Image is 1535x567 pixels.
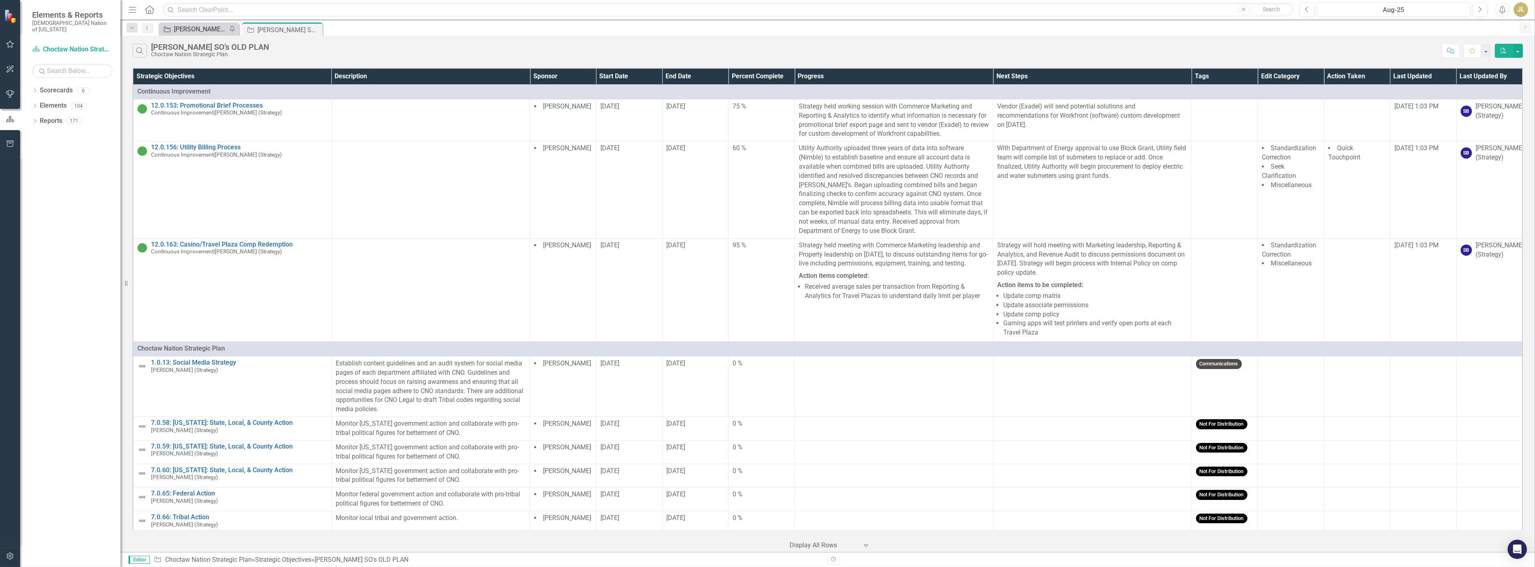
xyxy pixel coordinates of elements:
[1324,417,1390,441] td: Double-Click to Edit
[1258,357,1324,417] td: Double-Click to Edit
[662,238,729,341] td: Double-Click to Edit
[600,420,619,427] span: [DATE]
[331,99,530,141] td: Double-Click to Edit
[151,102,327,109] a: 12.0.153: Promotional Brief Processes
[133,511,331,530] td: Double-Click to Edit Right Click for Context Menu
[331,487,530,511] td: Double-Click to Edit
[1196,419,1247,429] span: Not For Distribution
[530,238,596,341] td: Double-Click to Edit
[993,464,1192,487] td: Double-Click to Edit
[151,109,214,116] span: Continuous Improvement
[530,440,596,464] td: Double-Click to Edit
[729,357,795,417] td: Double-Click to Edit
[997,102,1187,130] p: Vendor (Exadel) will send potential solutions and recommendations for Workfront (software) custom...
[1192,487,1258,511] td: Double-Click to Edit
[733,443,790,452] div: 0 %
[543,490,591,498] span: [PERSON_NAME]
[32,45,112,54] a: Choctaw Nation Strategic Plan
[530,357,596,417] td: Double-Click to Edit
[137,422,147,431] img: Not Defined
[336,467,526,485] p: Monitor [US_STATE] government action and collaborate with pro-tribal political figures for better...
[40,86,73,95] a: Scorecards
[530,464,596,487] td: Double-Click to Edit
[596,417,662,441] td: Double-Click to Edit
[1324,357,1390,417] td: Double-Click to Edit
[662,357,729,417] td: Double-Click to Edit
[1003,310,1187,319] li: Update comp policy
[137,361,147,371] img: Not Defined
[71,102,86,109] div: 104
[1258,440,1324,464] td: Double-Click to Edit
[795,417,993,441] td: Double-Click to Edit
[543,102,591,110] span: [PERSON_NAME]
[733,102,790,111] div: 75 %
[1258,487,1324,511] td: Double-Click to Edit
[667,467,686,475] span: [DATE]
[662,464,729,487] td: Double-Click to Edit
[1476,144,1524,162] div: [PERSON_NAME] (Strategy)
[993,141,1192,238] td: Double-Click to Edit
[543,443,591,451] span: [PERSON_NAME]
[662,440,729,464] td: Double-Click to Edit
[133,99,331,141] td: Double-Click to Edit Right Click for Context Menu
[543,420,591,427] span: [PERSON_NAME]
[331,417,530,441] td: Double-Click to Edit
[151,514,327,521] a: 7.0.66: Tribal Action
[600,102,619,110] span: [DATE]
[600,359,619,367] span: [DATE]
[163,3,1294,17] input: Search ClearPoint...
[1324,464,1390,487] td: Double-Click to Edit
[151,144,327,151] a: 12.0.156: Utility Billing Process
[993,440,1192,464] td: Double-Click to Edit
[600,144,619,152] span: [DATE]
[993,511,1192,530] td: Double-Click to Edit
[1328,144,1360,161] span: Quick Touchpoint
[993,357,1192,417] td: Double-Click to Edit
[336,490,526,508] p: Monitor federal government action and collaborate with pro-tribal political figures for bettermen...
[331,238,530,341] td: Double-Click to Edit
[165,556,252,563] a: Choctaw Nation Strategic Plan
[729,511,795,530] td: Double-Click to Edit
[1320,5,1468,15] div: Aug-25
[1476,241,1524,259] div: [PERSON_NAME] (Strategy)
[151,474,218,480] small: [PERSON_NAME] (Strategy)
[733,359,790,368] div: 0 %
[1003,292,1187,301] li: Update comp matrix
[993,487,1192,511] td: Double-Click to Edit
[729,141,795,238] td: Double-Click to Edit
[1461,245,1472,256] div: SB
[733,490,790,499] div: 0 %
[1196,490,1247,500] span: Not For Distribution
[257,25,320,35] div: [PERSON_NAME] SO's OLD PLAN
[729,464,795,487] td: Double-Click to Edit
[151,151,214,158] span: Continuous Improvement
[1258,99,1324,141] td: Double-Click to Edit
[596,464,662,487] td: Double-Click to Edit
[596,440,662,464] td: Double-Click to Edit
[600,467,619,475] span: [DATE]
[133,487,331,511] td: Double-Click to Edit Right Click for Context Menu
[331,511,530,530] td: Double-Click to Edit
[662,417,729,441] td: Double-Click to Edit
[1263,6,1280,12] span: Search
[997,144,1187,180] p: With Department of Energy approval to use Block Grant, Utility field team will compile list of su...
[729,440,795,464] td: Double-Click to Edit
[32,20,112,33] small: [DEMOGRAPHIC_DATA] Nation of [US_STATE]
[137,345,225,352] span: Choctaw Nation Strategic Plan
[1324,440,1390,464] td: Double-Click to Edit
[530,417,596,441] td: Double-Click to Edit
[733,241,790,250] div: 95 %
[667,102,686,110] span: [DATE]
[733,514,790,523] div: 0 %
[530,141,596,238] td: Double-Click to Edit
[151,241,327,248] a: 12.0.163: Casino/Travel Plaza Comp Redemption
[733,419,790,428] div: 0 %
[1258,464,1324,487] td: Double-Click to Edit
[1262,241,1316,258] span: Standardization Correction
[543,514,591,522] span: [PERSON_NAME]
[1324,511,1390,530] td: Double-Click to Edit
[174,24,227,34] div: [PERSON_NAME] SOs
[795,487,993,511] td: Double-Click to Edit
[596,357,662,417] td: Double-Click to Edit
[1196,443,1247,453] span: Not For Distribution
